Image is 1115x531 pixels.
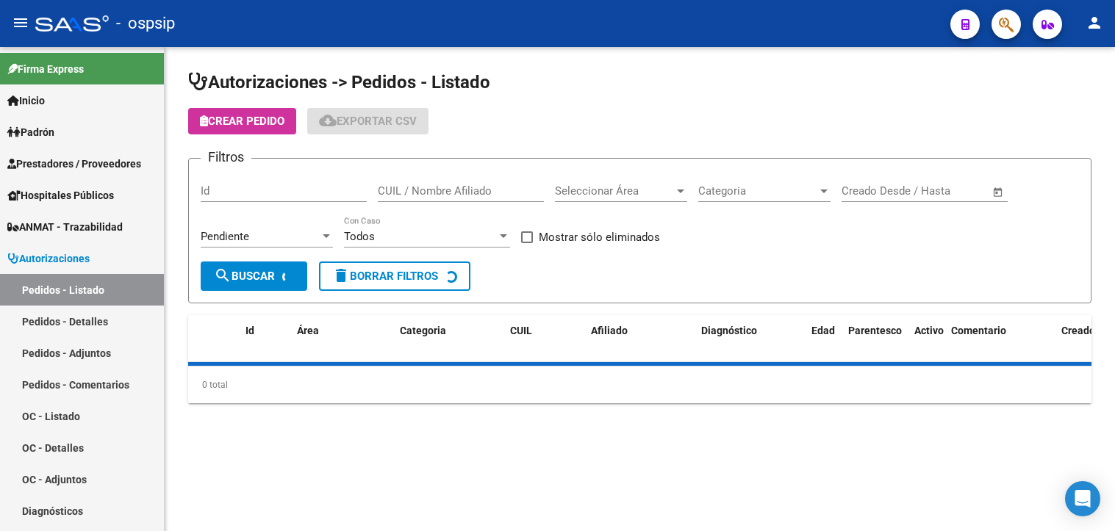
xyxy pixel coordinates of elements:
datatable-header-cell: Id [240,315,291,364]
span: Borrar Filtros [332,270,438,283]
span: Hospitales Públicos [7,187,114,203]
span: - ospsip [116,7,175,40]
input: Fecha inicio [842,184,901,198]
h3: Filtros [201,147,251,167]
button: Crear Pedido [188,108,296,134]
span: Activo [914,325,944,336]
span: Creado [1061,325,1095,336]
mat-icon: delete [332,267,350,284]
mat-icon: search [214,267,232,284]
span: Autorizaciones -> Pedidos - Listado [188,72,490,93]
span: Parentesco [848,325,902,336]
span: CUIL [510,325,532,336]
span: Seleccionar Área [555,184,674,198]
datatable-header-cell: Edad [806,315,842,364]
span: Afiliado [591,325,628,336]
span: Padrón [7,124,54,140]
span: Categoria [698,184,817,198]
span: Pendiente [201,230,249,243]
datatable-header-cell: Diagnóstico [695,315,806,364]
input: Fecha fin [914,184,986,198]
span: Firma Express [7,61,84,77]
span: Exportar CSV [319,115,417,128]
span: Categoria [400,325,446,336]
datatable-header-cell: Activo [908,315,945,364]
datatable-header-cell: Afiliado [585,315,695,364]
div: 0 total [188,366,1091,403]
span: Todos [344,230,375,243]
button: Borrar Filtros [319,261,470,291]
span: Comentario [951,325,1006,336]
span: Área [297,325,319,336]
datatable-header-cell: Comentario [945,315,1055,364]
span: ANMAT - Trazabilidad [7,219,123,235]
span: Prestadores / Proveedores [7,156,141,172]
span: Diagnóstico [701,325,757,336]
datatable-header-cell: Categoria [394,315,504,364]
mat-icon: cloud_download [319,112,337,129]
mat-icon: person [1086,14,1103,32]
mat-icon: menu [12,14,29,32]
div: Open Intercom Messenger [1065,481,1100,516]
span: Autorizaciones [7,250,90,267]
span: Mostrar sólo eliminados [539,228,660,246]
button: Exportar CSV [307,108,429,134]
datatable-header-cell: CUIL [504,315,585,364]
button: Buscar [201,261,307,291]
span: Crear Pedido [200,115,284,128]
span: Id [245,325,254,336]
span: Buscar [214,270,275,283]
datatable-header-cell: Área [291,315,394,364]
datatable-header-cell: Parentesco [842,315,908,364]
button: Open calendar [990,184,1007,201]
span: Inicio [7,93,45,109]
span: Edad [811,325,835,336]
